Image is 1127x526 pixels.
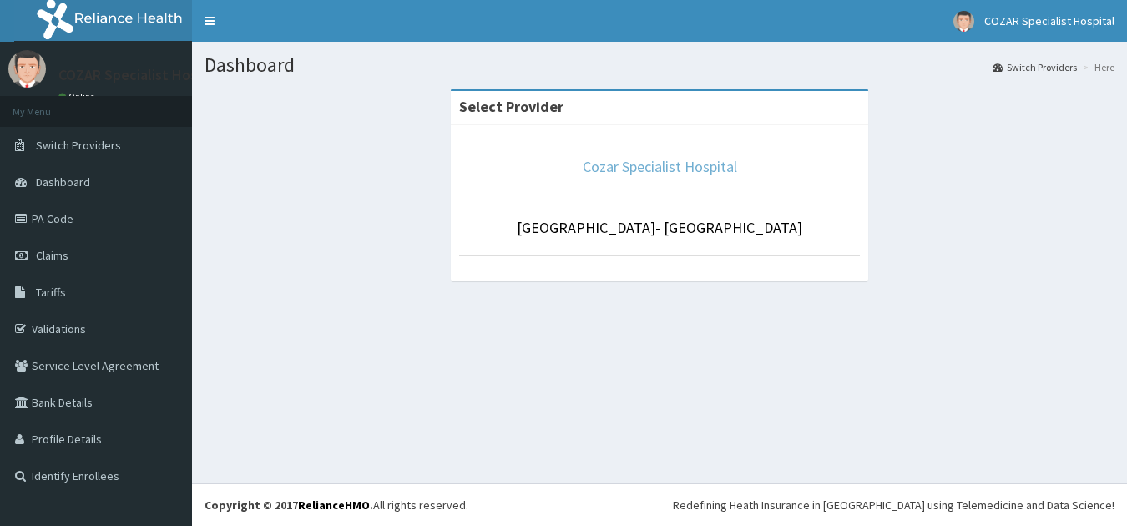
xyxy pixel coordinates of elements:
[583,157,737,176] a: Cozar Specialist Hospital
[36,174,90,190] span: Dashboard
[517,218,802,237] a: [GEOGRAPHIC_DATA]- [GEOGRAPHIC_DATA]
[192,483,1127,526] footer: All rights reserved.
[205,498,373,513] strong: Copyright © 2017 .
[993,60,1077,74] a: Switch Providers
[58,68,227,83] p: COZAR Specialist Hospital
[205,54,1114,76] h1: Dashboard
[1079,60,1114,74] li: Here
[673,497,1114,513] div: Redefining Heath Insurance in [GEOGRAPHIC_DATA] using Telemedicine and Data Science!
[459,97,563,116] strong: Select Provider
[984,13,1114,28] span: COZAR Specialist Hospital
[58,91,99,103] a: Online
[298,498,370,513] a: RelianceHMO
[36,285,66,300] span: Tariffs
[8,50,46,88] img: User Image
[36,138,121,153] span: Switch Providers
[36,248,68,263] span: Claims
[953,11,974,32] img: User Image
